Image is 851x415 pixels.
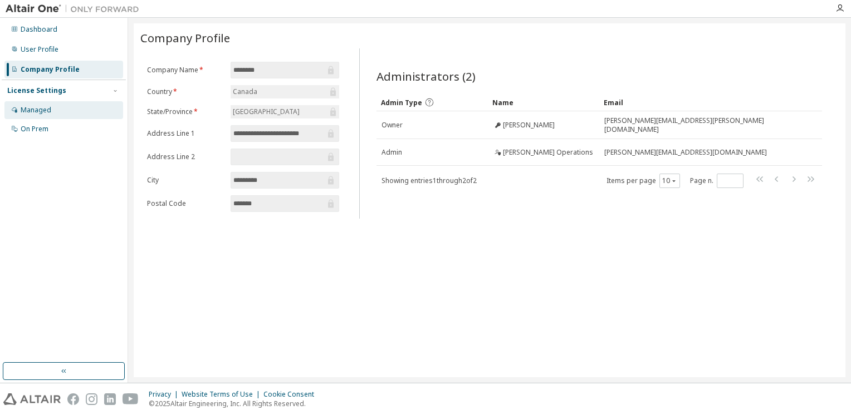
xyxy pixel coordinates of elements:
[147,87,224,96] label: Country
[376,68,476,84] span: Administrators (2)
[604,148,767,157] span: [PERSON_NAME][EMAIL_ADDRESS][DOMAIN_NAME]
[7,86,66,95] div: License Settings
[140,30,230,46] span: Company Profile
[604,93,791,111] div: Email
[492,93,595,111] div: Name
[147,66,224,75] label: Company Name
[231,106,301,118] div: [GEOGRAPHIC_DATA]
[21,106,51,115] div: Managed
[104,393,116,405] img: linkedin.svg
[149,399,321,408] p: © 2025 Altair Engineering, Inc. All Rights Reserved.
[147,152,224,161] label: Address Line 2
[147,129,224,138] label: Address Line 1
[21,125,48,134] div: On Prem
[607,174,680,188] span: Items per page
[503,148,593,157] span: [PERSON_NAME] Operations
[231,86,259,98] div: Canada
[690,174,744,188] span: Page n.
[263,390,321,399] div: Cookie Consent
[382,176,477,185] span: Showing entries 1 through 2 of 2
[382,121,403,130] span: Owner
[86,393,97,405] img: instagram.svg
[147,107,224,116] label: State/Province
[382,148,402,157] span: Admin
[67,393,79,405] img: facebook.svg
[21,45,58,54] div: User Profile
[6,3,145,14] img: Altair One
[231,85,339,98] div: Canada
[149,390,182,399] div: Privacy
[147,176,224,185] label: City
[182,390,263,399] div: Website Terms of Use
[503,121,555,130] span: [PERSON_NAME]
[231,105,339,118] div: [GEOGRAPHIC_DATA]
[147,199,224,208] label: Postal Code
[21,65,80,74] div: Company Profile
[604,116,790,134] span: [PERSON_NAME][EMAIL_ADDRESS][PERSON_NAME][DOMAIN_NAME]
[21,25,57,34] div: Dashboard
[123,393,139,405] img: youtube.svg
[3,393,61,405] img: altair_logo.svg
[381,98,422,107] span: Admin Type
[662,176,677,185] button: 10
